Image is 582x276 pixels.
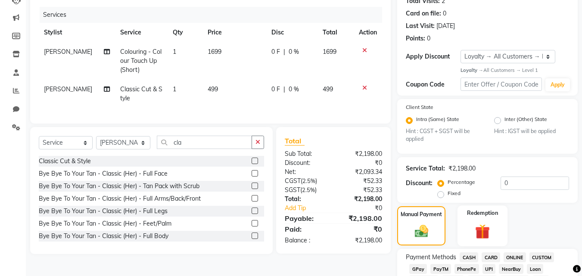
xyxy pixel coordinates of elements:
[406,253,456,262] span: Payment Methods
[529,252,554,262] span: CUSTOM
[289,47,299,56] span: 0 %
[39,157,91,166] div: Classic Cut & Style
[406,127,481,143] small: Hint : CGST + SGST will be applied
[448,189,461,197] label: Fixed
[354,23,382,42] th: Action
[406,164,445,173] div: Service Total:
[39,207,168,216] div: Bye Bye To Your Tan - Classic (Her) - Full Legs
[461,67,483,73] strong: Loyalty →
[409,264,427,274] span: GPay
[406,22,435,31] div: Last Visit:
[283,47,285,56] span: |
[461,67,569,74] div: All Customers → Level 1
[482,264,496,274] span: UPI
[333,195,389,204] div: ₹2,198.00
[416,115,459,126] label: Intra (Same) State
[278,149,333,158] div: Sub Total:
[39,182,199,191] div: Bye Bye To Your Tan - Classic (Her) - Tan Pack with Scrub
[343,204,389,213] div: ₹0
[470,223,495,241] img: _gift.svg
[202,23,266,42] th: Price
[545,78,570,91] button: Apply
[278,167,333,177] div: Net:
[504,252,526,262] span: ONLINE
[406,9,441,18] div: Card on file:
[499,264,523,274] span: NearBuy
[323,48,336,56] span: 1699
[333,177,389,186] div: ₹52.33
[460,252,478,262] span: CASH
[208,85,218,93] span: 499
[278,224,333,234] div: Paid:
[285,186,300,194] span: SGST
[504,115,547,126] label: Inter (Other) State
[44,48,92,56] span: [PERSON_NAME]
[302,177,315,184] span: 2.5%
[527,264,543,274] span: Loan
[461,78,542,91] input: Enter Offer / Coupon Code
[302,186,315,193] span: 2.5%
[467,209,498,217] label: Redemption
[448,178,475,186] label: Percentage
[120,85,162,102] span: Classic Cut & Style
[285,177,301,185] span: CGST
[448,164,476,173] div: ₹2,198.00
[289,85,299,94] span: 0 %
[278,236,333,245] div: Balance :
[482,252,500,262] span: CARD
[278,177,333,186] div: ( )
[406,80,460,89] div: Coupon Code
[443,9,446,18] div: 0
[266,23,317,42] th: Disc
[271,47,280,56] span: 0 F
[430,264,451,274] span: PayTM
[406,103,433,111] label: Client State
[168,23,202,42] th: Qty
[406,179,433,188] div: Discount:
[39,23,115,42] th: Stylist
[333,186,389,195] div: ₹52.33
[401,211,442,218] label: Manual Payment
[406,52,460,61] div: Apply Discount
[278,204,342,213] a: Add Tip
[39,232,168,241] div: Bye Bye To Your Tan - Classic (Her) - Full Body
[333,167,389,177] div: ₹2,093.34
[333,224,389,234] div: ₹0
[44,85,92,93] span: [PERSON_NAME]
[278,213,333,223] div: Payable:
[173,48,176,56] span: 1
[278,195,333,204] div: Total:
[406,34,425,43] div: Points:
[427,34,430,43] div: 0
[115,23,168,42] th: Service
[278,186,333,195] div: ( )
[40,7,389,23] div: Services
[278,158,333,167] div: Discount:
[317,23,354,42] th: Total
[333,158,389,167] div: ₹0
[120,48,162,74] span: Colouring - Colour Touch Up (Short)
[436,22,455,31] div: [DATE]
[454,264,479,274] span: PhonePe
[323,85,333,93] span: 499
[411,223,433,239] img: _cash.svg
[157,136,252,149] input: Search or Scan
[173,85,176,93] span: 1
[39,194,201,203] div: Bye Bye To Your Tan - Classic (Her) - Full Arms/Back/Front
[333,236,389,245] div: ₹2,198.00
[283,85,285,94] span: |
[208,48,221,56] span: 1699
[333,149,389,158] div: ₹2,198.00
[285,136,305,146] span: Total
[271,85,280,94] span: 0 F
[39,219,171,228] div: Bye Bye To Your Tan - Classic (Her) - Feet/Palm
[39,169,168,178] div: Bye Bye To Your Tan - Classic (Her) - Full Face
[494,127,569,135] small: Hint : IGST will be applied
[333,213,389,223] div: ₹2,198.00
